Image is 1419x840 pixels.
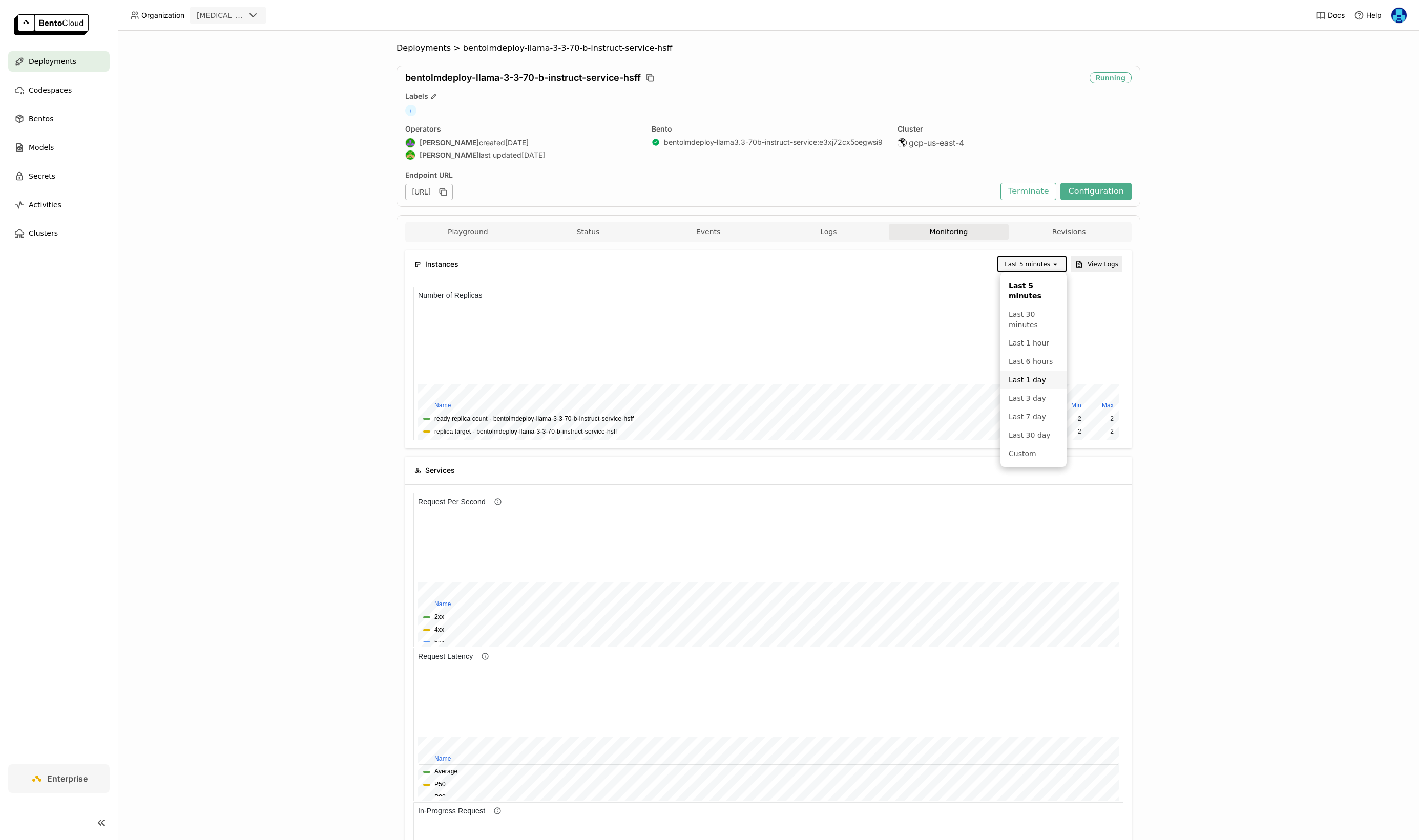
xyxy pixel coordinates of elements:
td: 1.90 GiB [282,139,315,151]
div: Last 1 hour [1009,338,1058,348]
img: logo [14,14,89,35]
a: Codespaces [8,80,110,100]
div: Operators [405,124,639,134]
nav: Breadcrumbs navigation [397,43,1140,53]
span: Bentos [29,113,53,125]
td: 53.9% [166,139,202,151]
h6: GPU Memory Bandwidth Usage [1,3,112,14]
span: > [451,43,463,53]
span: Help [1366,11,1382,20]
a: Clusters [8,223,110,244]
span: + [405,105,416,116]
span: bentolmdeploy-llama-3-3-70-b-instruct-service-hsff [463,43,673,53]
td: 0% [203,139,233,151]
div: Last 1 day [1009,375,1058,385]
td: 272 GB [203,139,233,151]
div: Last 3 day [1009,393,1058,403]
td: 71.4% [251,126,286,138]
th: name [6,113,249,125]
img: Steve Guo [406,150,415,160]
div: Cluster [898,124,1132,134]
span: Logs [820,227,837,236]
button: Terminate [1000,183,1056,200]
span: [DATE] [521,150,545,160]
div: Last 30 minutes [1009,309,1058,330]
div: [MEDICAL_DATA] [197,10,245,20]
button: bentolmdeploy-llama-3-3-70-b-instruct-service-hsff [21,140,161,150]
div: Last 30 day [1009,430,1058,440]
button: P90 [21,145,32,155]
td: 0% [203,126,233,138]
span: bentolmdeploy-llama-3-3-70-b-instruct-service-hsff [405,72,641,83]
th: name [6,125,704,138]
div: Running [1090,72,1132,83]
div: Last 5 minutes [1009,281,1058,301]
th: Minimum Value [282,113,315,125]
button: Total [21,127,34,137]
td: 1.90 GiB [246,139,282,151]
a: Enterprise [8,764,110,793]
th: Maximum Value [318,113,349,125]
button: Playground [408,224,528,240]
div: Last 7 day [1009,412,1058,422]
a: Activities [8,195,110,215]
td: 108% [166,126,202,138]
td: 43.6% [318,139,349,151]
th: Average Value [246,113,282,125]
button: Monitoring [889,224,1009,240]
th: Average Value [166,113,202,125]
th: Minimum Value [203,113,233,125]
span: Activities [29,199,61,211]
td: 55.9% [287,126,317,138]
div: Labels [405,92,1132,101]
iframe: Request Per Second [413,493,1123,647]
div: Bento [652,124,886,134]
button: Status [528,224,649,240]
td: 1.90 GiB [316,139,349,151]
button: Configuration [1060,183,1132,200]
button: View Logs [1071,256,1122,272]
a: Bentos [8,109,110,129]
button: 5xx [21,145,31,155]
strong: [PERSON_NAME] [420,150,479,160]
td: 3.81 GiB [316,126,349,138]
span: Codespaces [29,84,72,96]
img: Yi Guo [1391,8,1407,23]
span: [DATE] [505,138,529,147]
div: last updated [405,150,639,160]
a: Secrets [8,166,110,186]
td: 63.7% [166,126,202,138]
h6: GPU Memory Usage [1,3,76,14]
td: 31.9% [166,139,202,151]
th: name [6,113,245,125]
span: Instances [425,259,458,270]
span: Secrets [29,170,55,182]
iframe: Number of Replicas [413,287,1123,440]
img: Shenyang Zhao [406,138,415,147]
div: [URL] [405,184,453,200]
span: Deployments [397,43,451,53]
svg: open [1051,260,1059,268]
h6: GPU Usage [1,3,48,14]
button: Events [648,224,768,240]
